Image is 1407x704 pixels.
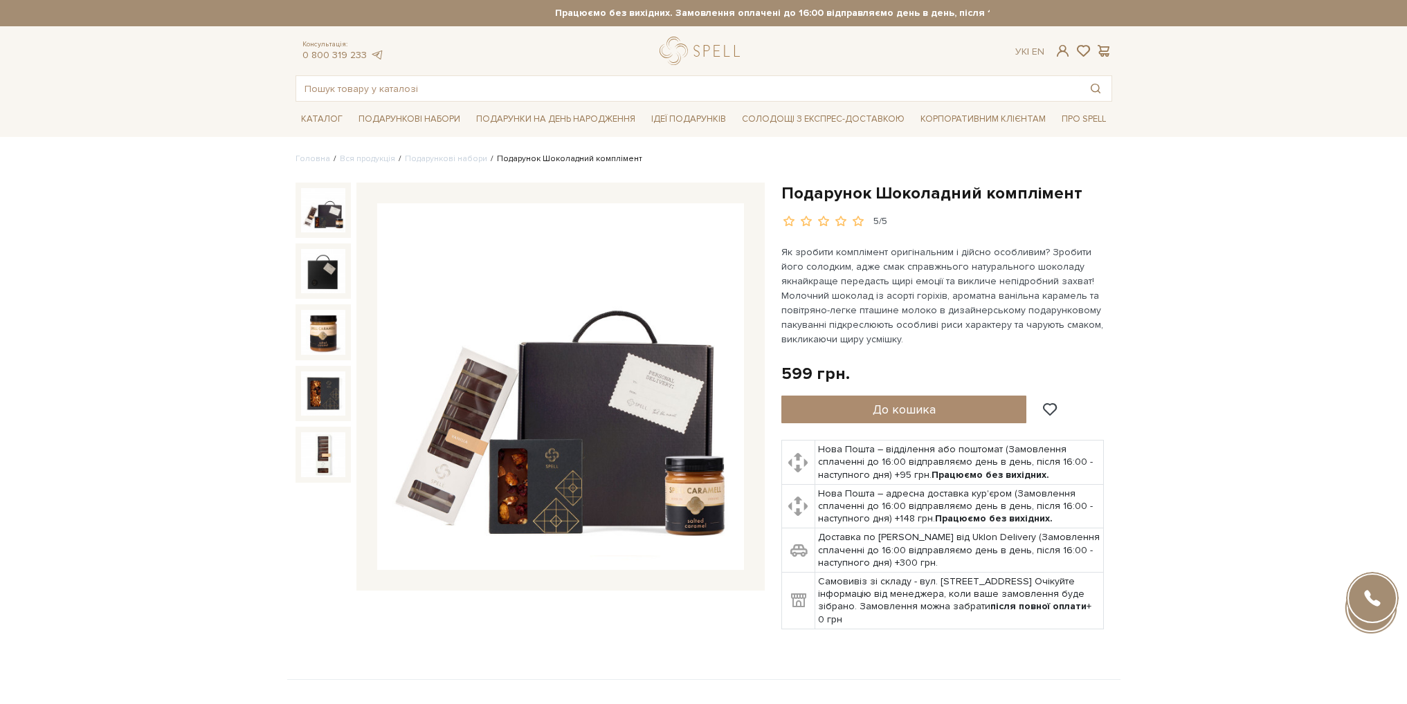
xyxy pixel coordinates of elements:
[781,396,1027,423] button: До кошика
[815,441,1104,485] td: Нова Пошта – відділення або поштомат (Замовлення сплаченні до 16:00 відправляємо день в день, піс...
[340,154,395,164] a: Вся продукція
[302,40,384,49] span: Консультація:
[302,49,367,61] a: 0 800 319 233
[353,109,466,130] span: Подарункові набори
[301,371,345,416] img: Подарунок Шоколадний комплімент
[405,154,487,164] a: Подарункові набори
[915,107,1051,131] a: Корпоративним клієнтам
[377,203,744,570] img: Подарунок Шоколадний комплімент
[815,484,1104,528] td: Нова Пошта – адресна доставка кур'єром (Замовлення сплаченні до 16:00 відправляємо день в день, п...
[296,154,330,164] a: Головна
[990,600,1087,612] b: після повної оплати
[1015,46,1044,58] div: Ук
[935,512,1053,524] b: Працюємо без вихідних.
[781,183,1112,204] h1: Подарунок Шоколадний комплімент
[660,37,746,65] a: logo
[418,7,1235,19] strong: Працюємо без вихідних. Замовлення оплачені до 16:00 відправляємо день в день, після 16:00 - насту...
[873,215,887,228] div: 5/5
[646,109,732,130] span: Ідеї подарунків
[301,432,345,476] img: Подарунок Шоколадний комплімент
[1027,46,1029,57] span: |
[815,528,1104,573] td: Доставка по [PERSON_NAME] від Uklon Delivery (Замовлення сплаченні до 16:00 відправляємо день в д...
[301,310,345,354] img: Подарунок Шоколадний комплімент
[487,153,642,165] li: Подарунок Шоколадний комплімент
[1080,76,1111,101] button: Пошук товару у каталозі
[296,109,348,130] span: Каталог
[301,188,345,232] img: Подарунок Шоколадний комплімент
[370,49,384,61] a: telegram
[1056,109,1111,130] span: Про Spell
[873,402,936,417] span: До кошика
[736,107,910,131] a: Солодощі з експрес-доставкою
[296,76,1080,101] input: Пошук товару у каталозі
[781,245,1106,346] p: Як зробити комплімент оригінальним і дійсно особливим? Зробити його солодким, адже смак справжньо...
[1032,46,1044,57] a: En
[781,363,850,385] div: 599 грн.
[815,573,1104,629] td: Самовивіз зі складу - вул. [STREET_ADDRESS] Очікуйте інформацію від менеджера, коли ваше замовлен...
[471,109,641,130] span: Подарунки на День народження
[932,469,1049,481] b: Працюємо без вихідних.
[301,249,345,293] img: Подарунок Шоколадний комплімент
